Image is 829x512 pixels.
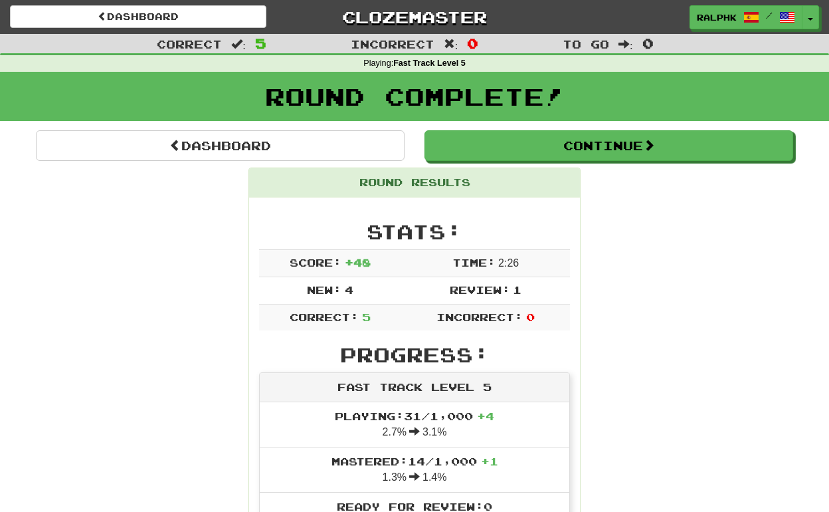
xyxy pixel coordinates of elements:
span: To go [563,37,609,51]
span: Playing: 31 / 1,000 [335,410,494,422]
span: 0 [467,35,478,51]
span: RalphK [697,11,737,23]
span: New: [307,283,341,296]
h1: Round Complete! [5,83,824,110]
span: Review: [450,283,510,296]
span: 4 [345,283,353,296]
span: : [618,39,633,50]
span: / [766,11,773,20]
span: + 1 [481,455,498,467]
div: Round Results [249,168,580,197]
span: 5 [362,311,371,323]
span: Incorrect: [436,311,523,323]
span: Time: [452,256,496,269]
li: 2.7% 3.1% [260,402,569,448]
span: 5 [255,35,266,51]
span: Incorrect [351,37,434,51]
li: 1.3% 1.4% [260,447,569,493]
span: 0 [642,35,654,51]
span: : [444,39,458,50]
span: Correct [157,37,222,51]
a: Dashboard [36,130,405,161]
span: Mastered: 14 / 1,000 [331,455,498,467]
a: Dashboard [10,5,266,28]
button: Continue [424,130,793,161]
span: 0 [526,311,535,323]
span: : [231,39,246,50]
span: Score: [290,256,341,269]
a: RalphK / [690,5,802,29]
span: + 48 [345,256,371,269]
h2: Progress: [259,344,570,366]
span: 2 : 26 [498,257,519,269]
h2: Stats: [259,221,570,243]
span: + 4 [477,410,494,422]
div: Fast Track Level 5 [260,373,569,402]
a: Clozemaster [286,5,543,29]
strong: Fast Track Level 5 [393,59,466,68]
span: 1 [513,283,521,296]
span: Correct: [290,311,359,323]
